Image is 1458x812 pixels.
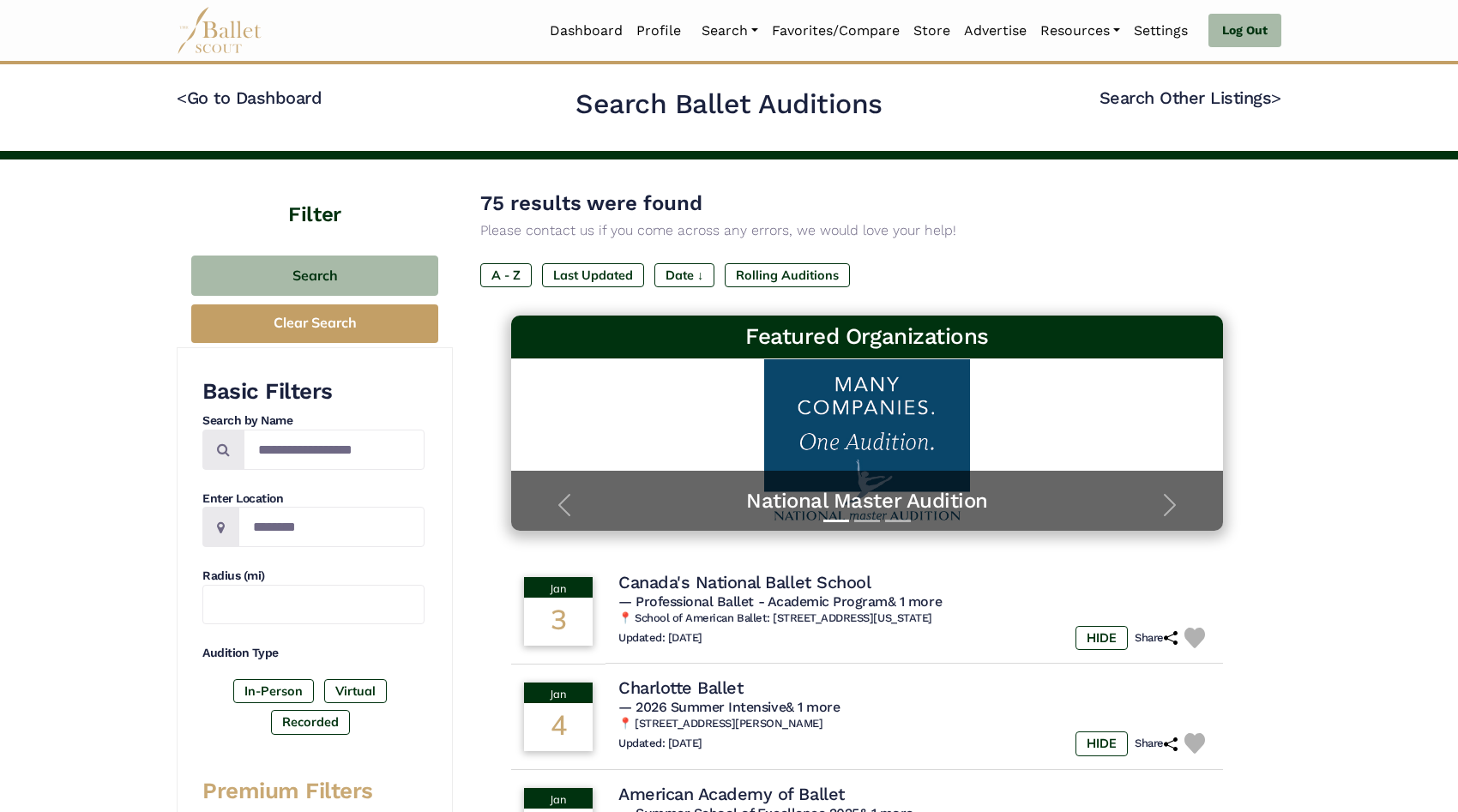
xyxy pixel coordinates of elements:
[618,631,702,646] h6: Updated: [DATE]
[1075,731,1128,755] label: HIDE
[202,777,425,806] h3: Premium Filters
[177,87,322,108] a: <Go to Dashboard
[618,737,702,751] h6: Updated: [DATE]
[1100,87,1281,108] a: Search Other Listings>
[238,507,425,547] input: Location
[524,788,593,809] div: Jan
[543,13,630,49] a: Dashboard
[1135,631,1178,646] h6: Share
[202,377,425,406] h3: Basic Filters
[1135,737,1178,751] h6: Share
[271,710,350,734] label: Recorded
[244,430,425,470] input: Search by names...
[480,220,1254,242] p: Please contact us if you come across any errors, we would love your help!
[618,717,1210,731] h6: 📍 [STREET_ADDRESS][PERSON_NAME]
[524,683,593,703] div: Jan
[907,13,957,49] a: Store
[957,13,1033,49] a: Advertise
[823,511,849,531] button: Slide 1
[524,598,593,646] div: 3
[786,699,840,715] a: & 1 more
[1033,13,1127,49] a: Resources
[725,263,850,287] label: Rolling Auditions
[524,577,593,598] div: Jan
[854,511,880,531] button: Slide 2
[177,159,453,230] h4: Filter
[630,13,688,49] a: Profile
[654,263,714,287] label: Date ↓
[885,511,911,531] button: Slide 3
[695,13,765,49] a: Search
[765,13,907,49] a: Favorites/Compare
[202,645,425,662] h4: Audition Type
[542,263,644,287] label: Last Updated
[324,679,387,703] label: Virtual
[202,568,425,585] h4: Radius (mi)
[177,87,187,108] code: <
[618,593,942,610] span: — Professional Ballet - Academic Program
[480,191,702,215] span: 75 results were found
[618,699,840,715] span: — 2026 Summer Intensive
[191,304,438,343] button: Clear Search
[618,783,845,805] h4: American Academy of Ballet
[1075,626,1128,650] label: HIDE
[202,490,425,508] h4: Enter Location
[1271,87,1281,108] code: >
[528,488,1206,514] a: National Master Audition
[618,611,1210,626] h6: 📍 School of American Ballet: [STREET_ADDRESS][US_STATE]
[524,703,593,751] div: 4
[618,571,871,593] h4: Canada's National Ballet School
[618,677,743,699] h4: Charlotte Ballet
[888,593,942,610] a: & 1 more
[1208,14,1281,48] a: Log Out
[202,412,425,430] h4: Search by Name
[1127,13,1195,49] a: Settings
[191,256,438,296] button: Search
[525,322,1209,352] h3: Featured Organizations
[575,87,883,123] h2: Search Ballet Auditions
[480,263,532,287] label: A - Z
[233,679,314,703] label: In-Person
